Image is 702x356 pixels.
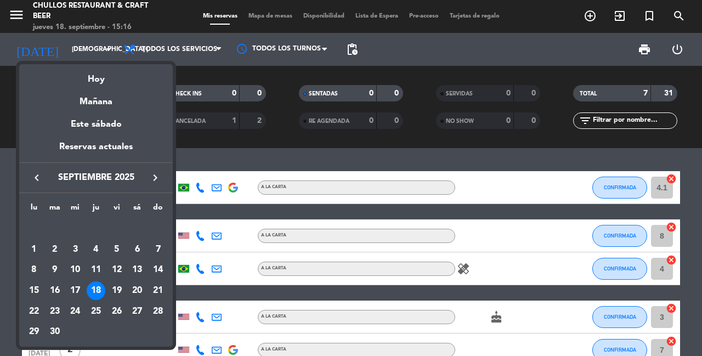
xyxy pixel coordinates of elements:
[24,301,44,322] td: 22 de septiembre de 2025
[46,323,64,341] div: 30
[47,171,145,185] span: septiembre 2025
[106,301,127,322] td: 26 de septiembre de 2025
[148,239,168,260] td: 7 de septiembre de 2025
[46,302,64,321] div: 23
[44,301,65,322] td: 23 de septiembre de 2025
[44,201,65,218] th: martes
[24,280,44,301] td: 15 de septiembre de 2025
[87,302,105,321] div: 25
[148,201,168,218] th: domingo
[27,171,47,185] button: keyboard_arrow_left
[19,109,173,140] div: Este sábado
[65,239,86,260] td: 3 de septiembre de 2025
[106,201,127,218] th: viernes
[25,261,43,279] div: 8
[24,201,44,218] th: lunes
[128,281,146,300] div: 20
[107,281,126,300] div: 19
[148,280,168,301] td: 21 de septiembre de 2025
[25,240,43,259] div: 1
[86,301,106,322] td: 25 de septiembre de 2025
[149,171,162,184] i: keyboard_arrow_right
[66,302,84,321] div: 24
[127,201,148,218] th: sábado
[66,281,84,300] div: 17
[149,281,167,300] div: 21
[107,261,126,279] div: 12
[65,301,86,322] td: 24 de septiembre de 2025
[44,321,65,342] td: 30 de septiembre de 2025
[66,240,84,259] div: 3
[149,240,167,259] div: 7
[25,323,43,341] div: 29
[24,259,44,280] td: 8 de septiembre de 2025
[86,201,106,218] th: jueves
[107,302,126,321] div: 26
[148,301,168,322] td: 28 de septiembre de 2025
[19,87,173,109] div: Mañana
[86,280,106,301] td: 18 de septiembre de 2025
[19,64,173,87] div: Hoy
[106,259,127,280] td: 12 de septiembre de 2025
[106,280,127,301] td: 19 de septiembre de 2025
[87,281,105,300] div: 18
[128,261,146,279] div: 13
[65,280,86,301] td: 17 de septiembre de 2025
[66,261,84,279] div: 10
[107,240,126,259] div: 5
[44,239,65,260] td: 2 de septiembre de 2025
[149,302,167,321] div: 28
[46,261,64,279] div: 9
[128,302,146,321] div: 27
[46,281,64,300] div: 16
[24,218,168,239] td: SEP.
[30,171,43,184] i: keyboard_arrow_left
[65,201,86,218] th: miércoles
[87,261,105,279] div: 11
[44,280,65,301] td: 16 de septiembre de 2025
[24,321,44,342] td: 29 de septiembre de 2025
[65,259,86,280] td: 10 de septiembre de 2025
[86,239,106,260] td: 4 de septiembre de 2025
[25,281,43,300] div: 15
[44,259,65,280] td: 9 de septiembre de 2025
[19,140,173,162] div: Reservas actuales
[46,240,64,259] div: 2
[149,261,167,279] div: 14
[128,240,146,259] div: 6
[127,259,148,280] td: 13 de septiembre de 2025
[24,239,44,260] td: 1 de septiembre de 2025
[87,240,105,259] div: 4
[25,302,43,321] div: 22
[127,280,148,301] td: 20 de septiembre de 2025
[127,301,148,322] td: 27 de septiembre de 2025
[127,239,148,260] td: 6 de septiembre de 2025
[86,259,106,280] td: 11 de septiembre de 2025
[145,171,165,185] button: keyboard_arrow_right
[148,259,168,280] td: 14 de septiembre de 2025
[106,239,127,260] td: 5 de septiembre de 2025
